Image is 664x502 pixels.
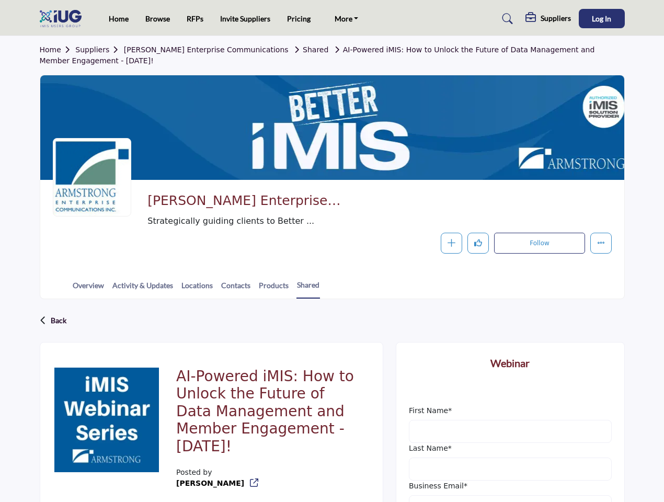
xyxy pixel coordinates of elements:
button: Follow [494,233,585,254]
a: Overview [72,280,105,298]
a: Pricing [287,14,311,23]
span: Strategically guiding clients to Better iMIS [147,215,482,227]
span: Log In [592,14,611,23]
a: Invite Suppliers [220,14,270,23]
a: Products [258,280,289,298]
img: No Feature content logo [54,368,159,472]
a: Suppliers [75,45,123,54]
a: Activity & Updates [112,280,174,298]
h2: Webinar [409,355,612,371]
button: Like [467,233,489,254]
img: site Logo [40,10,87,27]
a: Contacts [221,280,251,298]
label: First Name* [409,405,452,416]
input: Last Name [409,458,612,481]
a: Browse [145,14,170,23]
a: Locations [181,280,213,298]
button: Log In [579,9,625,28]
a: More [327,12,366,26]
a: RFPs [187,14,203,23]
label: Last Name* [409,443,452,454]
a: Home [109,14,129,23]
a: Shared [291,45,328,54]
a: Home [40,45,76,54]
h5: Suppliers [541,14,571,23]
span: Armstrong Enterprise Communications [147,192,432,210]
a: Search [492,10,520,27]
input: First Name [409,420,612,443]
div: Suppliers [525,13,571,25]
a: [PERSON_NAME] [176,479,244,487]
button: More details [590,233,612,254]
a: [PERSON_NAME] Enterprise Communications [124,45,289,54]
h2: AI-Powered iMIS: How to Unlock the Future of Data Management and Member Engagement - [DATE]! [176,368,358,459]
label: Business Email* [409,481,467,492]
a: Shared [296,279,320,299]
p: Back [51,311,66,330]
